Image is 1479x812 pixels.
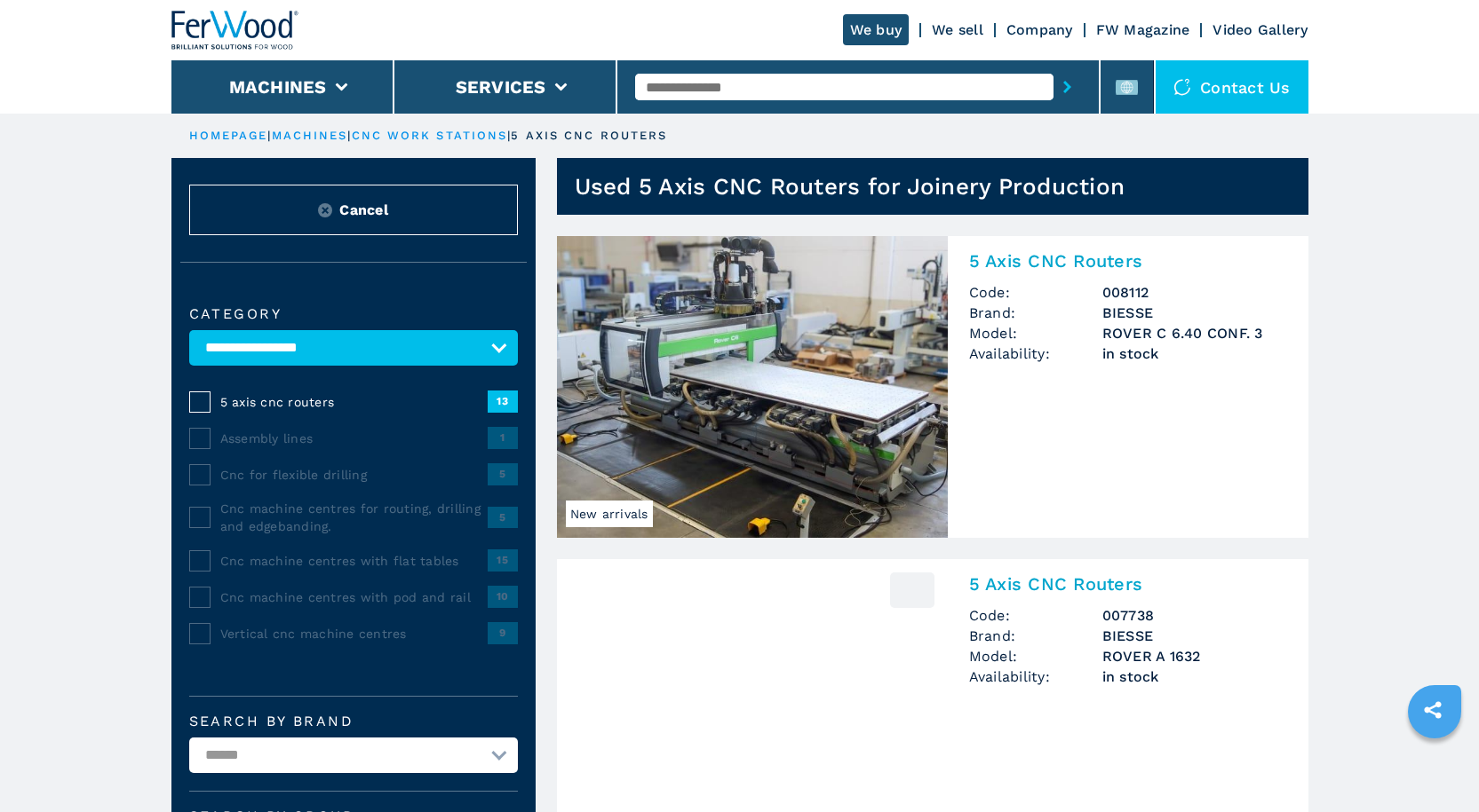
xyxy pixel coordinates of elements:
[352,129,508,142] a: cnc work stations
[347,129,351,142] span: |
[1102,666,1287,687] span: in stock
[969,282,1102,303] span: Code:
[511,128,667,144] p: 5 axis cnc routers
[1403,732,1466,799] iframe: Chat
[1096,21,1190,38] a: FW Magazine
[575,172,1125,201] h1: Used 5 Axis CNC Routers for Joinery Production
[969,343,1102,364] span: Availability:
[969,573,1287,595] h2: 5 Axis CNC Routers
[488,390,518,412] span: 13
[557,236,1308,538] a: 5 Axis CNC Routers BIESSE ROVER C 6.40 CONF. 3New arrivals5 Axis CNC RoutersCode:008112Brand:BIES...
[1102,626,1287,646] h3: BIESSE
[220,500,488,535] span: Cnc machine centres for routing, drilling and edgebanding.
[969,626,1102,646] span: Brand:
[1102,343,1287,364] span: in stock
[229,76,327,98] button: Machines
[1102,282,1287,303] h3: 008112
[1006,21,1073,38] a: Company
[189,307,518,321] label: Category
[456,76,546,98] button: Services
[1173,78,1191,96] img: Contact us
[189,714,518,729] label: Search by brand
[1102,605,1287,626] h3: 007738
[969,646,1102,666] span: Model:
[1156,60,1308,114] div: Contact us
[1102,303,1287,323] h3: BIESSE
[969,303,1102,323] span: Brand:
[220,466,488,484] span: Cnc for flexible drilling
[507,129,511,142] span: |
[557,236,948,538] img: 5 Axis CNC Routers BIESSE ROVER C 6.40 CONF. 3
[339,200,388,220] span: Cancel
[220,625,488,643] span: Vertical cnc machine centres
[969,250,1287,272] h2: 5 Axis CNC Routers
[488,427,518,448] span: 1
[189,185,518,235] button: ResetCancel
[267,129,271,142] span: |
[1054,67,1081,107] button: submit-button
[969,605,1102,626] span: Code:
[488,549,518,571] span: 15
[220,552,488,570] span: Cnc machine centres with flat tables
[566,501,653,527] span: New arrivals
[220,393,488,411] span: 5 axis cnc routers
[843,14,910,45] a: We buy
[318,203,332,217] img: Reset
[488,622,518,643] span: 9
[969,323,1102,343] span: Model:
[272,129,348,142] a: machines
[1411,688,1455,732] a: sharethis
[932,21,983,38] a: We sell
[1213,21,1308,38] a: Video Gallery
[1102,323,1287,343] h3: ROVER C 6.40 CONF. 3
[488,507,518,528] span: 5
[189,129,268,142] a: HOMEPAGE
[171,11,299,50] img: Ferwood
[488,586,518,607] span: 10
[220,588,488,606] span: Cnc machine centres with pod and rail
[488,463,518,485] span: 5
[969,666,1102,687] span: Availability:
[220,430,488,447] span: Assembly lines
[1102,646,1287,666] h3: ROVER A 1632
